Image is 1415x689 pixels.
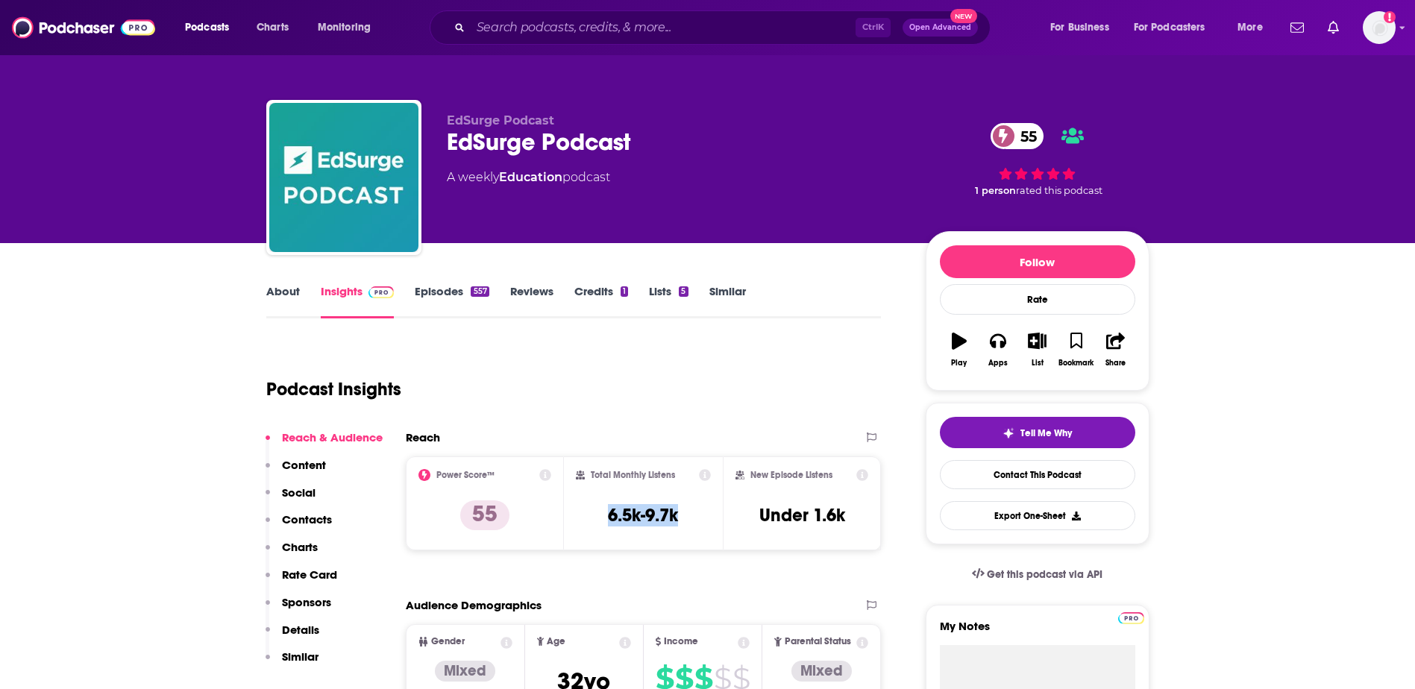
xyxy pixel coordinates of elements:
[282,623,319,637] p: Details
[510,284,553,318] a: Reviews
[1124,16,1227,40] button: open menu
[266,485,316,513] button: Social
[282,567,337,582] p: Rate Card
[266,595,331,623] button: Sponsors
[791,661,852,682] div: Mixed
[547,637,565,646] span: Age
[282,595,331,609] p: Sponsors
[759,504,845,526] h3: Under 1.6k
[664,637,698,646] span: Income
[282,512,332,526] p: Contacts
[1363,11,1396,44] span: Logged in as WE_Broadcast
[436,470,495,480] h2: Power Score™
[175,16,248,40] button: open menu
[1005,123,1044,149] span: 55
[1058,359,1094,368] div: Bookmark
[960,556,1115,593] a: Get this podcast via API
[951,359,967,368] div: Play
[1032,359,1044,368] div: List
[991,123,1044,149] a: 55
[266,284,300,318] a: About
[471,16,856,40] input: Search podcasts, credits, & more...
[247,16,298,40] a: Charts
[444,10,1005,45] div: Search podcasts, credits, & more...
[574,284,628,318] a: Credits1
[266,512,332,540] button: Contacts
[903,19,978,37] button: Open AdvancedNew
[940,501,1135,530] button: Export One-Sheet
[940,619,1135,645] label: My Notes
[940,417,1135,448] button: tell me why sparkleTell Me Why
[1096,323,1135,377] button: Share
[1016,185,1102,196] span: rated this podcast
[926,113,1149,206] div: 55 1 personrated this podcast
[591,470,675,480] h2: Total Monthly Listens
[185,17,229,38] span: Podcasts
[447,169,610,186] div: A weekly podcast
[940,245,1135,278] button: Follow
[282,485,316,500] p: Social
[1057,323,1096,377] button: Bookmark
[909,24,971,31] span: Open Advanced
[1322,15,1345,40] a: Show notifications dropdown
[940,460,1135,489] a: Contact This Podcast
[679,286,688,297] div: 5
[12,13,155,42] img: Podchaser - Follow, Share and Rate Podcasts
[1237,17,1263,38] span: More
[1134,17,1205,38] span: For Podcasters
[621,286,628,297] div: 1
[1040,16,1128,40] button: open menu
[1020,427,1072,439] span: Tell Me Why
[709,284,746,318] a: Similar
[1363,11,1396,44] img: User Profile
[499,170,562,184] a: Education
[987,568,1102,581] span: Get this podcast via API
[1118,612,1144,624] img: Podchaser Pro
[1003,427,1014,439] img: tell me why sparkle
[266,378,401,400] h1: Podcast Insights
[435,661,495,682] div: Mixed
[431,637,465,646] span: Gender
[447,113,554,128] span: EdSurge Podcast
[307,16,390,40] button: open menu
[415,284,489,318] a: Episodes557
[269,103,418,252] img: EdSurge Podcast
[266,649,319,677] button: Similar
[257,17,289,38] span: Charts
[266,430,383,458] button: Reach & Audience
[649,284,688,318] a: Lists5
[1227,16,1281,40] button: open menu
[608,504,678,526] h3: 6.5k-9.7k
[940,323,979,377] button: Play
[1050,17,1109,38] span: For Business
[940,284,1135,315] div: Rate
[266,567,337,595] button: Rate Card
[1105,359,1126,368] div: Share
[1017,323,1056,377] button: List
[1118,610,1144,624] a: Pro website
[975,185,1016,196] span: 1 person
[406,598,542,612] h2: Audience Demographics
[979,323,1017,377] button: Apps
[321,284,395,318] a: InsightsPodchaser Pro
[1363,11,1396,44] button: Show profile menu
[856,18,891,37] span: Ctrl K
[406,430,440,444] h2: Reach
[471,286,489,297] div: 557
[750,470,832,480] h2: New Episode Listens
[1284,15,1310,40] a: Show notifications dropdown
[460,500,509,530] p: 55
[282,430,383,444] p: Reach & Audience
[282,540,318,554] p: Charts
[1384,11,1396,23] svg: Add a profile image
[988,359,1008,368] div: Apps
[266,540,318,567] button: Charts
[318,17,371,38] span: Monitoring
[266,458,326,485] button: Content
[282,458,326,472] p: Content
[282,649,319,664] p: Similar
[368,286,395,298] img: Podchaser Pro
[950,9,977,23] span: New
